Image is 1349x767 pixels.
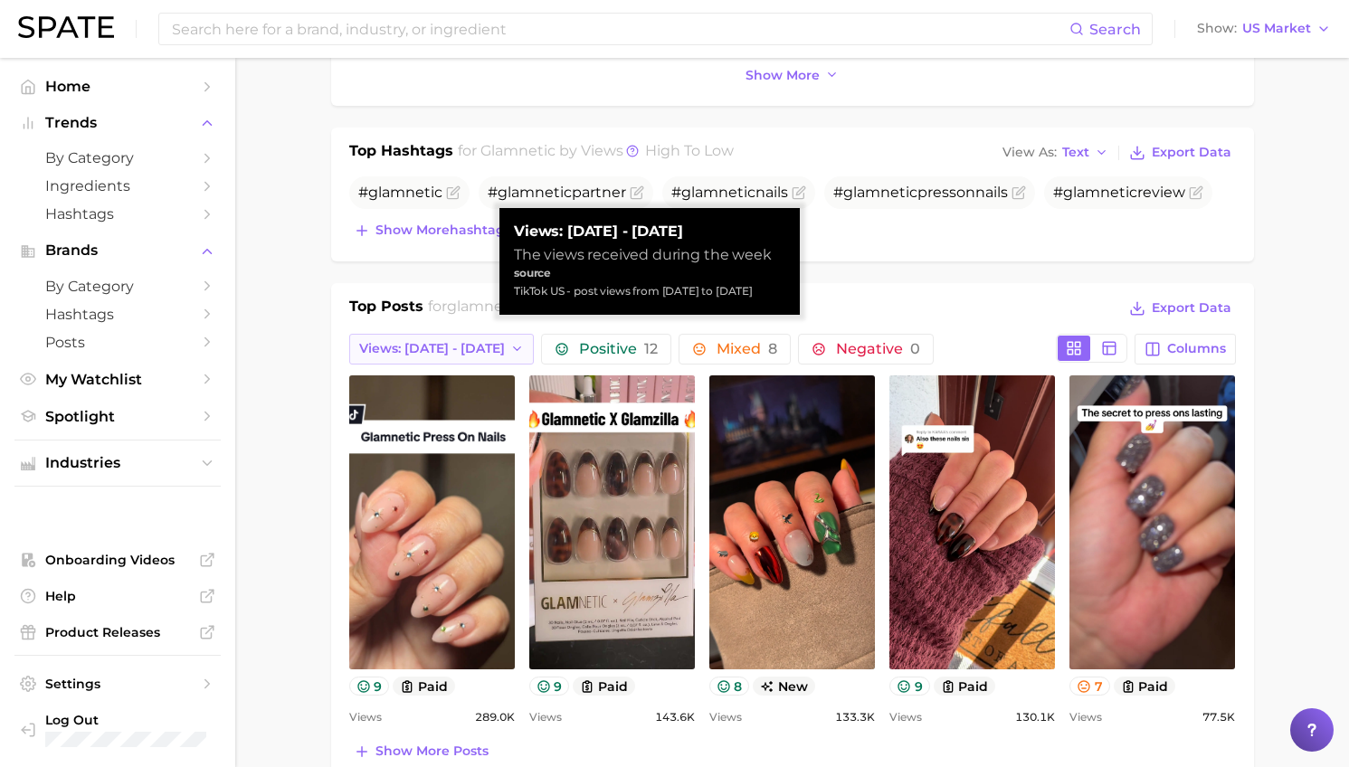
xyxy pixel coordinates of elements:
span: Trends [45,115,190,131]
span: Export Data [1152,300,1231,316]
span: Columns [1167,341,1226,356]
button: View AsText [998,141,1114,165]
span: glamnetic [1063,184,1137,201]
span: Ingredients [45,177,190,194]
span: glamnetic [368,184,442,201]
button: Views: [DATE] - [DATE] [349,334,535,365]
button: ShowUS Market [1192,17,1335,41]
button: paid [1114,677,1176,696]
button: 9 [529,677,570,696]
button: paid [393,677,455,696]
span: Mixed [717,342,777,356]
span: Posts [45,334,190,351]
button: Export Data [1125,296,1235,321]
span: Spotlight [45,408,190,425]
span: glamnetic [447,298,521,315]
span: 12 [644,340,658,357]
a: Hashtags [14,200,221,228]
button: Show more [741,63,844,88]
input: Search here for a brand, industry, or ingredient [170,14,1069,44]
a: Posts [14,328,221,356]
button: Industries [14,450,221,477]
button: Brands [14,237,221,264]
a: Home [14,72,221,100]
button: Flag as miscategorized or irrelevant [630,185,644,200]
span: Show more posts [375,743,489,759]
span: Views [1069,706,1102,728]
h2: for [428,296,521,323]
a: Hashtags [14,300,221,328]
span: Text [1062,147,1089,157]
a: Help [14,582,221,610]
span: glamnetic [498,184,572,201]
button: Columns [1135,334,1235,365]
span: Log Out [45,712,206,728]
button: Show more posts [349,739,493,764]
span: # review [1053,184,1185,201]
span: Brands [45,242,190,259]
button: Flag as miscategorized or irrelevant [1189,185,1203,200]
span: # pressonnails [833,184,1008,201]
div: TikTok US - post views from [DATE] to [DATE] [514,282,785,300]
span: Onboarding Videos [45,552,190,568]
span: Home [45,78,190,95]
span: 0 [910,340,920,357]
span: Negative [836,342,920,356]
button: Show morehashtags [349,218,516,243]
span: 8 [768,340,777,357]
span: 289.0k [475,706,515,728]
button: Flag as miscategorized or irrelevant [1012,185,1026,200]
span: # nails [671,184,788,201]
strong: source [514,266,551,279]
span: Show more hashtags [375,223,511,238]
span: Views [709,706,742,728]
button: 8 [709,677,750,696]
button: 9 [349,677,390,696]
span: by Category [45,278,190,295]
button: Flag as miscategorized or irrelevant [792,185,806,200]
span: 143.6k [655,706,695,728]
span: Show more [746,68,820,83]
button: paid [573,677,635,696]
span: glamnetic [681,184,755,201]
button: paid [934,677,996,696]
span: # partner [488,184,626,201]
h1: Top Hashtags [349,140,453,166]
a: by Category [14,272,221,300]
a: Log out. Currently logged in with e-mail greese@red-aspen.com. [14,706,221,753]
span: # [358,184,442,201]
span: high to low [645,142,734,159]
a: Onboarding Videos [14,546,221,573]
span: Hashtags [45,205,190,223]
span: Views [529,706,562,728]
span: 130.1k [1015,706,1055,728]
span: Positive [579,342,658,356]
span: Views [889,706,922,728]
img: SPATE [18,16,114,38]
span: Views [349,706,382,728]
span: Product Releases [45,624,190,640]
span: Export Data [1152,145,1231,160]
strong: Views: [DATE] - [DATE] [514,223,785,241]
a: Spotlight [14,402,221,431]
span: View As [1002,147,1057,157]
span: glamnetic [480,142,556,159]
span: new [753,677,815,696]
span: My Watchlist [45,371,190,388]
span: 133.3k [835,706,875,728]
span: glamnetic [843,184,917,201]
a: Product Releases [14,619,221,646]
span: Hashtags [45,306,190,323]
a: Settings [14,670,221,697]
span: Search [1089,21,1141,38]
span: Settings [45,676,190,692]
a: by Category [14,144,221,172]
span: by Category [45,149,190,166]
span: Industries [45,455,190,471]
h1: Top Posts [349,296,423,323]
a: My Watchlist [14,365,221,393]
a: Ingredients [14,172,221,200]
h2: for by Views [458,140,734,166]
button: 9 [889,677,930,696]
span: Views: [DATE] - [DATE] [359,341,505,356]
